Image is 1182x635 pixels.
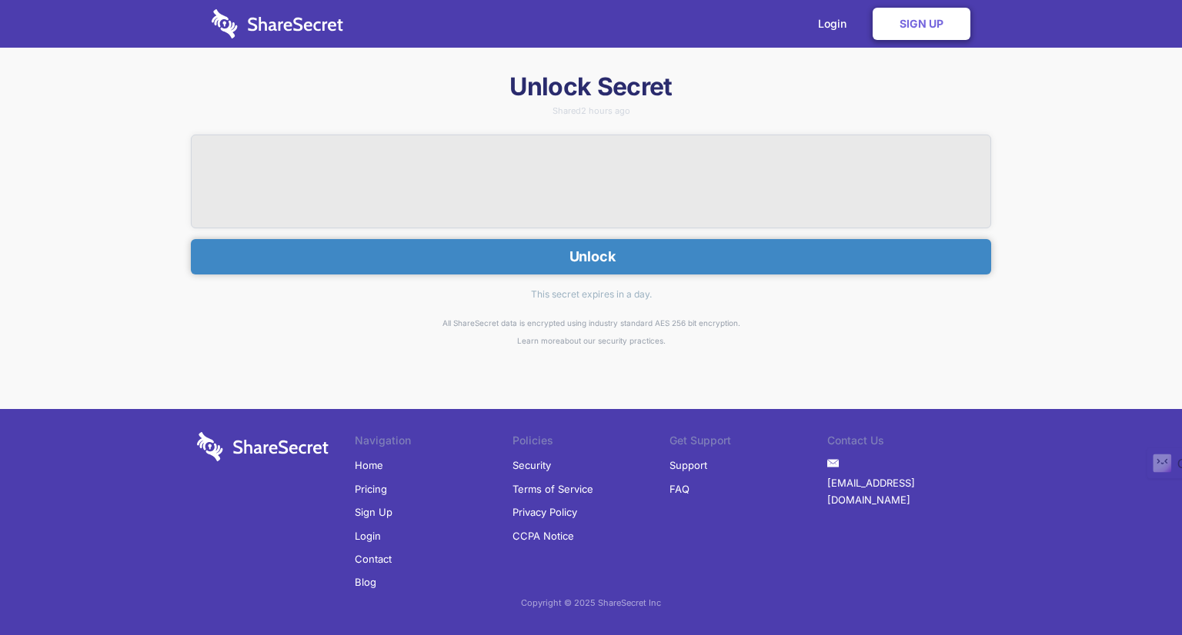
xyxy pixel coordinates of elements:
[669,454,707,477] a: Support
[873,8,970,40] a: Sign Up
[355,547,392,570] a: Contact
[355,524,381,547] a: Login
[355,454,383,477] a: Home
[355,477,387,500] a: Pricing
[355,432,513,454] li: Navigation
[191,314,991,349] div: All ShareSecret data is encrypted using industry standard AES 256 bit encryption. about our secur...
[191,71,991,103] h1: Unlock Secret
[197,432,329,461] img: logo-wordmark-white-trans-d4663122ce5f474addd5e946df7df03e33cb6a1c49d2221995e7729f52c070b2.svg
[191,107,991,115] div: Shared 2 hours ago
[517,336,560,345] a: Learn more
[355,570,376,593] a: Blog
[669,432,827,454] li: Get Support
[212,9,343,38] img: logo-wordmark-white-trans-d4663122ce5f474addd5e946df7df03e33cb6a1c49d2221995e7729f52c070b2.svg
[513,500,577,524] a: Privacy Policy
[191,239,991,274] button: Unlock
[513,524,574,547] a: CCPA Notice
[669,477,689,500] a: FAQ
[827,471,985,512] a: [EMAIL_ADDRESS][DOMAIN_NAME]
[513,432,670,454] li: Policies
[355,500,392,524] a: Sign Up
[191,274,991,314] div: This secret expires in a day.
[513,454,551,477] a: Security
[513,477,593,500] a: Terms of Service
[827,432,985,454] li: Contact Us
